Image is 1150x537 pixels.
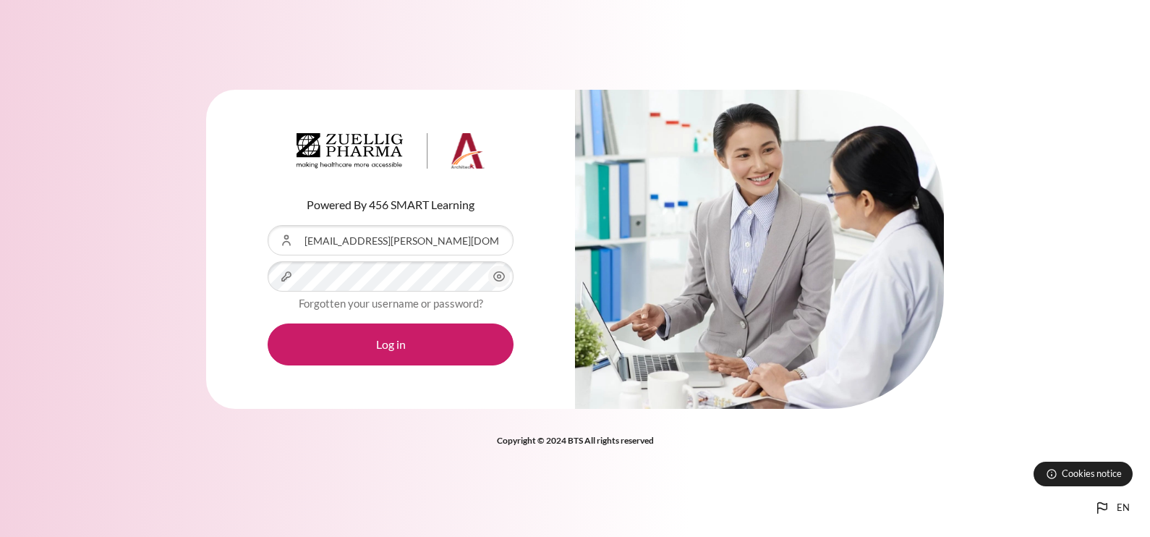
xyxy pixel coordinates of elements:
a: Architeck [297,133,485,175]
img: Architeck [297,133,485,169]
button: Languages [1088,494,1136,523]
p: Powered By 456 SMART Learning [268,196,514,213]
strong: Copyright © 2024 BTS All rights reserved [497,435,654,446]
input: Username or Email Address [268,225,514,255]
a: Forgotten your username or password? [299,297,483,310]
span: Cookies notice [1062,467,1122,481]
button: Log in [268,324,514,365]
button: Cookies notice [1034,462,1133,486]
span: en [1117,501,1130,515]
